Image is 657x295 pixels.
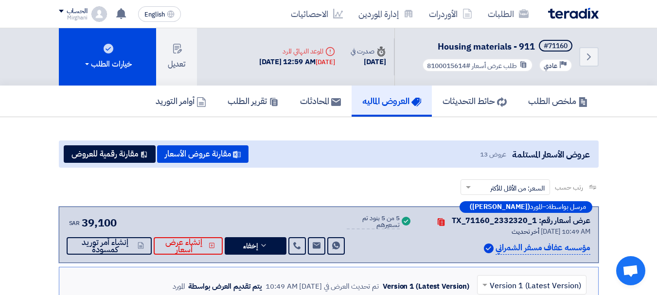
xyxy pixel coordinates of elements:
[351,46,386,56] div: صدرت في
[145,86,217,117] a: أوامر التوريد
[544,43,568,50] div: #71160
[74,239,135,253] span: إنشاء أمر توريد كمسودة
[59,15,88,20] div: Mirghani
[82,215,116,231] span: 39,100
[443,95,507,106] h5: حائط التحديثات
[544,61,557,70] span: عادي
[243,243,258,250] span: إخفاء
[484,243,494,253] img: Verified Account
[259,46,335,56] div: الموعد النهائي للرد
[157,145,249,163] button: مقارنة عروض الأسعار
[352,86,432,117] a: العروض الماليه
[460,201,592,213] div: –
[67,237,151,255] button: إنشاء أمر توريد كمسودة
[83,58,132,70] div: خيارات الطلب
[64,145,156,163] button: مقارنة رقمية للعروض
[452,215,590,226] div: عرض أسعار رقم: TX_71160_2332320_1
[616,256,645,285] a: Open chat
[512,226,539,237] span: أخر تحديث
[217,86,289,117] a: تقرير الطلب
[362,95,421,106] h5: العروض الماليه
[161,239,207,253] span: إنشاء عرض أسعار
[300,95,341,106] h5: المحادثات
[259,56,335,68] div: [DATE] 12:59 AM
[69,219,80,227] span: SAR
[289,86,352,117] a: المحادثات
[91,6,107,22] img: profile_test.png
[438,40,535,53] span: Housing materials - 911
[154,237,223,255] button: إنشاء عرض أسعار
[480,149,506,159] span: عروض 13
[546,204,586,210] span: مرسل بواسطة:
[496,242,590,255] p: مؤسسه عفاف مسفر الشمراني
[316,57,335,67] div: [DATE]
[138,6,181,22] button: English
[427,61,470,71] span: #8100015614
[470,204,530,210] b: ([PERSON_NAME])
[351,56,386,68] div: [DATE]
[555,182,583,192] span: رتب حسب
[530,204,542,210] span: المورد
[472,61,517,71] span: طلب عرض أسعار
[480,2,536,25] a: الطلبات
[266,281,379,292] div: تم تحديث العرض في [DATE] 10:49 AM
[548,8,599,19] img: Teradix logo
[528,95,588,106] h5: ملخص الطلب
[188,281,262,292] div: يتم تقديم العرض بواسطة
[59,28,156,86] button: خيارات الطلب
[512,148,589,161] span: عروض الأسعار المستلمة
[144,11,165,18] span: English
[432,86,517,117] a: حائط التحديثات
[283,2,351,25] a: الاحصائيات
[517,86,599,117] a: ملخص الطلب
[173,281,185,292] div: المورد
[225,237,286,255] button: إخفاء
[421,2,480,25] a: الأوردرات
[420,40,574,53] h5: Housing materials - 911
[228,95,279,106] h5: تقرير الطلب
[156,95,206,106] h5: أوامر التوريد
[347,215,400,229] div: 5 من 5 بنود تم تسعيرهم
[490,183,545,193] span: السعر: من الأقل للأكثر
[383,281,469,292] div: Version 1 (Latest Version)
[351,2,421,25] a: إدارة الموردين
[156,28,197,86] button: تعديل
[67,7,88,16] div: الحساب
[541,226,590,237] span: [DATE] 10:49 AM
